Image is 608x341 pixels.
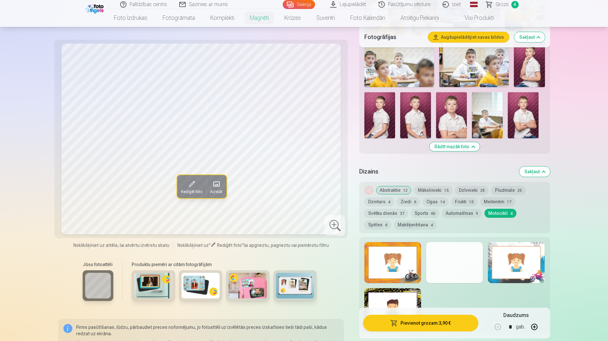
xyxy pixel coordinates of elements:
[244,243,329,248] span: lai apgrieztu, pagrieztu vai piemērotu filtru
[447,9,502,27] a: Visi produkti
[83,261,113,268] h6: Jūsu fotoattēli
[431,223,433,227] span: 4
[496,1,509,8] span: Grozs
[106,9,155,27] a: Foto izdrukas
[364,220,391,229] button: Spēles6
[510,211,513,216] span: 4
[177,243,209,248] span: Noklikšķiniet uz
[451,197,477,206] button: Frukti15
[516,319,525,335] div: gab.
[414,200,416,204] span: 6
[455,186,489,195] button: Dzīvnieki28
[393,9,447,27] a: Atslēgu piekariņi
[376,186,411,195] button: Abstraktie12
[388,200,390,204] span: 4
[519,166,550,177] button: Sakļaut
[206,175,226,198] button: Aizstāt
[86,3,105,13] img: /fa1
[480,197,515,206] button: Meitenēm17
[209,243,211,248] span: "
[440,200,445,204] span: 14
[217,243,242,248] span: Rediģēt foto
[431,211,435,216] span: 60
[514,32,545,42] button: Sakļaut
[359,167,514,176] h5: Dizains
[476,211,478,216] span: 9
[428,32,509,42] button: Augšupielādējiet savas bildes
[129,261,319,268] h6: Produktu piemēri ar citām fotogrāfijām
[442,209,482,218] button: Automašīnas9
[343,9,393,27] a: Foto kalendāri
[210,189,222,194] span: Aizstāt
[177,175,206,198] button: Rediģēt foto
[511,1,519,8] span: 4
[242,243,244,248] span: "
[364,197,394,206] button: Dzintars4
[397,197,420,206] button: Ziedi6
[73,242,169,248] span: Noklikšķiniet uz attēla, lai atvērtu izvērstu skatu
[309,9,343,27] a: Suvenīri
[363,315,478,331] button: Pievienot grozam:3,90 €
[429,142,480,151] button: Rādīt mazāk foto
[484,209,516,218] button: Motocikli4
[76,324,339,337] p: Pirms pasūtīšanas, lūdzu, pārbaudiet preces noformējumu, jo fotoattēli uz izvēlētās preces izskat...
[242,9,277,27] a: Magnēti
[181,189,202,194] span: Rediģēt foto
[444,188,449,193] span: 15
[480,188,485,193] span: 28
[503,312,529,319] h5: Daudzums
[414,186,452,195] button: Mākslinieki15
[277,9,309,27] a: Krūzes
[411,209,439,218] button: Sports60
[491,186,526,195] button: Pludmale20
[364,33,423,42] h5: Fotogrāfijas
[400,211,404,216] span: 37
[364,209,408,218] button: Svētku dienās37
[203,9,242,27] a: Komplekti
[423,197,449,206] button: Ogas14
[403,188,408,193] span: 12
[394,220,437,229] button: Makšķerēšana4
[507,200,511,204] span: 17
[469,200,474,204] span: 15
[517,188,522,193] span: 20
[155,9,203,27] a: Fotogrāmata
[385,223,387,227] span: 6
